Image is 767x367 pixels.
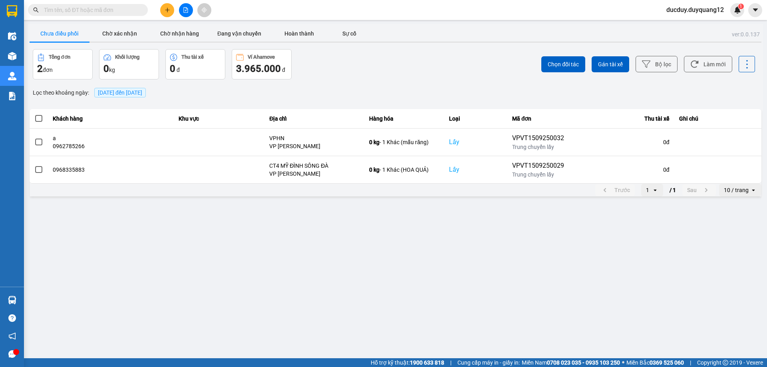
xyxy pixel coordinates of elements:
span: | [690,358,691,367]
div: 0962785266 [53,142,169,150]
div: 1 [646,186,649,194]
span: question-circle [8,314,16,322]
div: kg [103,62,155,75]
div: 0 đ [574,138,670,146]
button: Làm mới [684,56,732,72]
button: Thu tài xế0 đ [165,49,225,79]
div: Lấy [449,165,503,175]
button: Chờ nhận hàng [149,26,209,42]
div: - 1 Khác (mẫu răng) [369,138,439,146]
button: Khối lượng0kg [99,49,159,79]
span: [DATE] đến [DATE] [94,88,146,97]
span: ⚪️ [622,361,624,364]
span: 0 kg [369,167,380,173]
th: Mã đơn [507,109,569,129]
span: Gán tài xế [598,60,623,68]
img: warehouse-icon [8,52,16,60]
div: đ [170,62,221,75]
button: Ví Ahamove3.965.000 đ [232,49,292,79]
div: Trung chuyển lấy [512,171,564,179]
button: caret-down [748,3,762,17]
button: Chưa điều phối [30,26,89,42]
span: | [450,358,451,367]
button: file-add [179,3,193,17]
div: Trung chuyển lấy [512,143,564,151]
button: Tổng đơn2đơn [33,49,93,79]
div: đ [236,62,287,75]
div: đơn [37,62,88,75]
span: caret-down [752,6,759,14]
span: 2 [37,63,43,74]
span: message [8,350,16,358]
span: 0 [170,63,175,74]
input: Tìm tên, số ĐT hoặc mã đơn [44,6,138,14]
th: Loại [444,109,507,129]
span: Chọn đối tác [548,60,579,68]
button: Chờ xác nhận [89,26,149,42]
div: Thu tài xế [181,54,204,60]
span: plus [165,7,170,13]
span: notification [8,332,16,340]
img: icon-new-feature [734,6,741,14]
th: Địa chỉ [264,109,364,129]
span: 3.965.000 [236,63,281,74]
span: 15/09/2025 đến 15/09/2025 [98,89,142,96]
span: 0 [103,63,109,74]
button: previous page. current page 1 / 1 [595,184,635,196]
button: aim [197,3,211,17]
strong: 1900 633 818 [410,359,444,366]
button: Bộ lọc [636,56,678,72]
span: Lọc theo khoảng ngày : [33,88,89,97]
span: copyright [723,360,728,365]
span: Miền Nam [522,358,620,367]
div: Tổng đơn [49,54,70,60]
img: warehouse-icon [8,32,16,40]
th: Hàng hóa [364,109,444,129]
img: logo-vxr [7,5,17,17]
div: Ví Ahamove [248,54,275,60]
div: VPVT1509250032 [512,133,564,143]
sup: 1 [738,4,744,9]
button: Hoàn thành [269,26,329,42]
svg: open [652,187,658,193]
div: 0 đ [574,166,670,174]
div: VPHN [269,134,360,142]
button: Sự cố [329,26,369,42]
th: Khu vực [174,109,264,129]
div: Lấy [449,137,503,147]
button: Gán tài xế [592,56,629,72]
strong: 0369 525 060 [650,359,684,366]
div: Khối lượng [115,54,139,60]
img: solution-icon [8,92,16,100]
img: warehouse-icon [8,296,16,304]
span: search [33,7,39,13]
span: Cung cấp máy in - giấy in: [457,358,520,367]
th: Ghi chú [674,109,761,129]
div: CT4 MỸ ĐÌNH SÔNG ĐÀ [269,162,360,170]
div: VPVT1509250029 [512,161,564,171]
span: / 1 [670,185,676,195]
div: 0968335883 [53,166,169,174]
span: 0 kg [369,139,380,145]
button: Chọn đối tác [541,56,585,72]
div: a [53,134,169,142]
input: Selected 10 / trang. [749,186,750,194]
button: Đang vận chuyển [209,26,269,42]
div: Thu tài xế [574,114,670,123]
button: plus [160,3,174,17]
span: Miền Bắc [626,358,684,367]
span: file-add [183,7,189,13]
strong: 0708 023 035 - 0935 103 250 [547,359,620,366]
div: 10 / trang [724,186,749,194]
button: next page. current page 1 / 1 [682,184,716,196]
th: Khách hàng [48,109,174,129]
div: VP [PERSON_NAME] [269,170,360,178]
img: warehouse-icon [8,72,16,80]
div: VP [PERSON_NAME] [269,142,360,150]
span: Hỗ trợ kỹ thuật: [371,358,444,367]
svg: open [750,187,757,193]
span: aim [201,7,207,13]
span: 1 [739,4,742,9]
div: - 1 Khác (HOA QUẢ) [369,166,439,174]
span: ducduy.duyquang12 [660,5,730,15]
